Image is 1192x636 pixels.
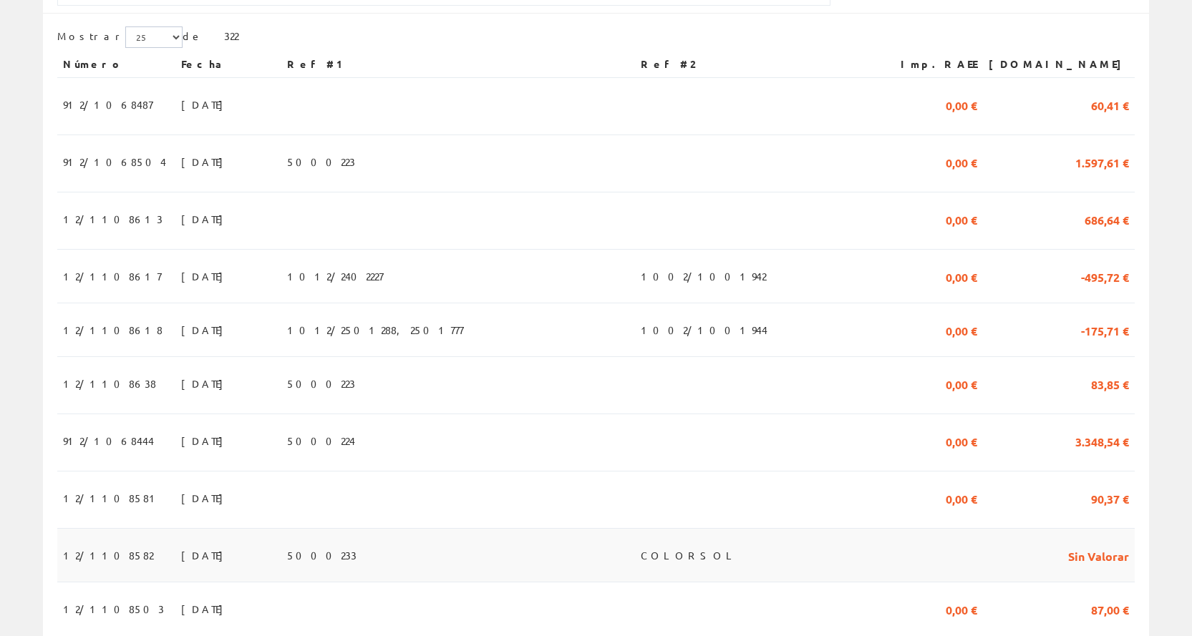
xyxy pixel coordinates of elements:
th: Fecha [175,52,281,77]
span: 12/1108582 [63,543,153,567]
span: [DATE] [181,318,231,342]
span: 0,00 € [946,150,977,174]
select: Mostrar [125,26,183,48]
span: 12/1108503 [63,597,164,621]
th: Ref #1 [281,52,634,77]
span: [DATE] [181,371,231,396]
span: 12/1108638 [63,371,156,396]
span: 912/1068504 [63,150,166,174]
span: 0,00 € [946,371,977,396]
span: 686,64 € [1085,207,1129,231]
label: Mostrar [57,26,183,48]
div: de 322 [57,26,1135,52]
span: 0,00 € [946,92,977,117]
span: 1012/2501288, 2501777 [287,318,463,342]
span: 1002/1001942 [641,264,766,288]
th: Número [57,52,175,77]
span: 12/1108581 [63,486,161,510]
span: Sin Valorar [1068,543,1129,567]
span: 12/1108613 [63,207,163,231]
span: 0,00 € [946,318,977,342]
span: COLORSOL [641,543,738,567]
span: 12/1108618 [63,318,163,342]
span: 90,37 € [1091,486,1129,510]
span: 912/1068487 [63,92,152,117]
th: [DOMAIN_NAME] [983,52,1135,77]
span: 0,00 € [946,486,977,510]
span: [DATE] [181,597,231,621]
span: 912/1068444 [63,429,154,453]
span: 0,00 € [946,264,977,288]
span: 12/1108617 [63,264,161,288]
span: [DATE] [181,150,231,174]
th: Imp.RAEE [876,52,983,77]
span: [DATE] [181,429,231,453]
span: 1012/2402227 [287,264,383,288]
span: 0,00 € [946,429,977,453]
span: [DATE] [181,486,231,510]
span: 5000224 [287,429,355,453]
span: 3.348,54 € [1075,429,1129,453]
span: 5000233 [287,543,357,567]
span: [DATE] [181,543,231,567]
span: [DATE] [181,264,231,288]
span: 60,41 € [1091,92,1129,117]
span: -495,72 € [1081,264,1129,288]
span: 5000223 [287,150,355,174]
span: 0,00 € [946,597,977,621]
span: 83,85 € [1091,371,1129,396]
span: 1.597,61 € [1075,150,1129,174]
span: 87,00 € [1091,597,1129,621]
span: 1002/1001944 [641,318,767,342]
span: [DATE] [181,92,231,117]
span: [DATE] [181,207,231,231]
span: -175,71 € [1081,318,1129,342]
span: 5000223 [287,371,355,396]
th: Ref #2 [635,52,876,77]
span: 0,00 € [946,207,977,231]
